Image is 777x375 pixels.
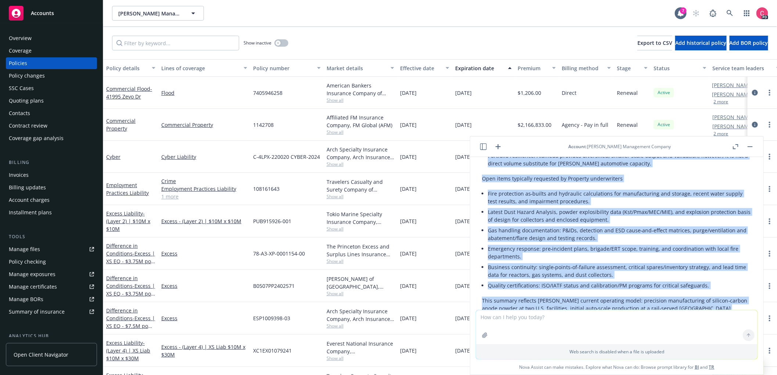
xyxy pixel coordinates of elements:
[756,7,768,19] img: photo
[400,347,417,354] span: [DATE]
[9,82,34,94] div: SSC Cases
[488,225,752,243] li: Gas handling documentation: P&IDs, detection and ESD cause‑and‑effect matrices, purge/ventilation...
[657,89,671,96] span: Active
[253,217,291,225] span: PUB915926-001
[9,132,64,144] div: Coverage gap analysis
[714,132,729,136] button: 2 more
[14,351,68,358] span: Open Client Navigator
[106,117,136,132] a: Commercial Property
[106,339,150,362] span: - (Layer 4) | XS Liab $10M x $30M
[9,293,43,305] div: Manage BORs
[106,210,150,232] a: Excess Liability
[455,89,472,97] span: [DATE]
[712,113,753,121] a: [PERSON_NAME]
[6,159,97,166] div: Billing
[712,90,753,98] a: [PERSON_NAME]
[488,262,752,280] li: Business continuity: single‑points‑of‑failure assessment, critical spares/inventory strategy, and...
[327,226,394,232] span: Show all
[9,95,44,107] div: Quoting plans
[400,153,417,161] span: [DATE]
[161,64,239,72] div: Lines of coverage
[9,182,46,193] div: Billing updates
[637,36,672,50] button: Export to CSV
[569,143,586,150] span: Account
[9,120,47,132] div: Contract review
[657,121,671,128] span: Active
[455,347,472,354] span: [DATE]
[765,217,774,226] a: more
[518,64,548,72] div: Premium
[455,282,472,290] span: [DATE]
[161,177,247,185] a: Crime
[327,243,394,258] div: The Princeton Excess and Surplus Lines Insurance Company, [GEOGRAPHIC_DATA] Re, Amwins
[161,89,247,97] a: Flood
[9,32,32,44] div: Overview
[6,233,97,240] div: Tools
[327,82,394,97] div: American Bankers Insurance Company of [US_STATE], Assurant
[6,32,97,44] a: Overview
[6,70,97,82] a: Policy changes
[765,282,774,290] a: more
[253,185,280,193] span: 108161643
[651,59,709,77] button: Status
[730,36,768,50] button: Add BOR policy
[400,217,417,225] span: [DATE]
[751,120,759,129] a: circleInformation
[482,297,752,328] p: This summary reflects [PERSON_NAME] current operating model: precision manufacturing of silicon‑c...
[327,323,394,329] span: Show all
[6,207,97,218] a: Installment plans
[9,169,29,181] div: Invoices
[6,107,97,119] a: Contacts
[9,281,57,293] div: Manage certificates
[455,64,504,72] div: Expiration date
[765,185,774,193] a: more
[250,59,324,77] button: Policy number
[327,178,394,193] div: Travelers Casualty and Surety Company of America, Travelers Insurance, CRC Group
[675,39,727,46] span: Add historical policy
[161,185,247,193] a: Employment Practices Liability
[488,243,752,262] li: Emergency response: pre‑incident plans, brigade/ERT scope, training, and coordination with local ...
[637,39,672,46] span: Export to CSV
[253,153,320,161] span: C-4LPX-220020 CYBER-2024
[714,100,729,104] button: 2 more
[327,210,394,226] div: Tokio Marine Specialty Insurance Company, Philadelphia Insurance Companies
[106,282,155,305] span: - Excess | XS EQ - $3.75M po $10M x $20M
[455,314,472,322] span: [DATE]
[765,346,774,355] a: more
[106,85,152,100] a: Commercial Flood
[161,343,247,358] a: Excess - (Layer 4) | XS Liab $10M x $30M
[712,81,753,89] a: [PERSON_NAME]
[709,364,715,370] a: TR
[455,185,472,193] span: [DATE]
[6,120,97,132] a: Contract review
[400,121,417,129] span: [DATE]
[253,89,283,97] span: 7405946258
[6,3,97,24] a: Accounts
[488,188,752,207] li: Fire protection as‑builts and hydraulic calculations for manufacturing and storage, recent water ...
[9,207,52,218] div: Installment plans
[488,207,752,225] li: Latest Dust Hazard Analysis, powder explosibility data (Kst/Pmax/MEC/MIE), and explosion protecti...
[473,360,760,375] span: Nova Assist can make mistakes. Explore what Nova can do: Browse prompt library for and
[161,314,247,322] a: Excess
[161,153,247,161] a: Cyber Liability
[455,121,472,129] span: [DATE]
[118,10,182,17] span: [PERSON_NAME] Management Company
[106,250,155,272] span: - Excess | XS EQ - $3.75M po $10M x $20M
[106,64,147,72] div: Policy details
[400,185,417,193] span: [DATE]
[6,281,97,293] a: Manage certificates
[695,364,699,370] a: BI
[158,59,250,77] button: Lines of coverage
[740,6,754,21] a: Switch app
[9,45,32,57] div: Coverage
[6,332,97,340] div: Analytics hub
[562,89,576,97] span: Direct
[680,7,687,14] div: 7
[689,6,704,21] a: Start snowing
[730,39,768,46] span: Add BOR policy
[6,268,97,280] a: Manage exposures
[161,282,247,290] a: Excess
[481,349,753,355] p: Web search is disabled when a file is uploaded
[6,169,97,181] a: Invoices
[6,57,97,69] a: Policies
